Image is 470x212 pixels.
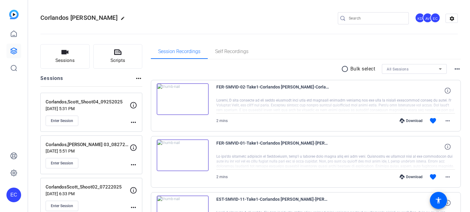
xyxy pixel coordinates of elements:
p: Corlandos,Scott_Shoot04_09252025 [46,99,130,106]
img: thumb-nail [157,83,209,115]
button: Scripts [93,44,143,69]
button: Enter Session [46,201,78,211]
span: Session Recordings [158,49,200,54]
span: EST-SMVID-11-Take1-Corlandos [PERSON_NAME]-[PERSON_NAME]-Shoot 03-08272025-2025-08-27-17-20-28-930-0 [216,196,330,210]
input: Search [349,15,404,22]
mat-icon: favorite [429,173,437,181]
mat-icon: accessibility [435,197,442,204]
span: Scripts [110,57,125,64]
span: FER-SMVID-01-Take1-Corlandos [PERSON_NAME]-[PERSON_NAME]-Shoot 03-08272025-2025-08-27-17-23-16-709-0 [216,139,330,154]
span: Sessions [55,57,75,64]
span: FER-SMVID-02-Take1-Corlandos [PERSON_NAME]-Corlandos-[PERSON_NAME]-Shoot 03-08272025-2025-08-27-1... [216,83,330,98]
mat-icon: more_horiz [453,65,461,73]
img: blue-gradient.svg [9,10,19,19]
ngx-avatar: Krystal Delgadillo [415,13,426,23]
ngx-avatar: Erika Centeno [430,13,441,23]
mat-icon: more_horiz [130,204,137,211]
p: [DATE] 6:33 PM [46,191,130,196]
mat-icon: more_horiz [135,75,142,82]
span: Corlandos [PERSON_NAME] [40,14,117,21]
p: CorlandosScott_Shoot02_07222025 [46,184,130,191]
span: Enter Session [51,118,73,123]
mat-icon: more_horiz [130,119,137,126]
div: Download [397,174,426,179]
img: thumb-nail [157,139,209,171]
span: All Sessions [387,67,408,71]
p: [DATE] 5:31 PM [46,106,130,111]
button: Enter Session [46,158,78,168]
div: EC [6,188,21,202]
span: 2 mins [216,175,228,179]
mat-icon: edit [121,16,128,23]
span: Enter Session [51,161,73,166]
span: 2 mins [216,119,228,123]
p: [DATE] 5:51 PM [46,149,130,153]
ngx-avatar: Abby Veloz [423,13,433,23]
p: Bulk select [350,65,375,73]
mat-icon: favorite [429,117,437,124]
div: Download [397,118,426,123]
div: EC [430,13,440,23]
button: Sessions [40,44,90,69]
mat-icon: radio_button_unchecked [341,65,350,73]
p: Corlandos,[PERSON_NAME] 03_08272025 [46,141,130,148]
div: AV [423,13,433,23]
div: KD [415,13,425,23]
mat-icon: more_horiz [444,173,451,181]
h2: Sessions [40,75,63,86]
mat-icon: settings [446,14,458,23]
mat-icon: more_horiz [444,117,451,124]
span: Self Recordings [215,49,248,54]
mat-icon: more_horiz [130,161,137,168]
button: Enter Session [46,116,78,126]
span: Enter Session [51,203,73,208]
